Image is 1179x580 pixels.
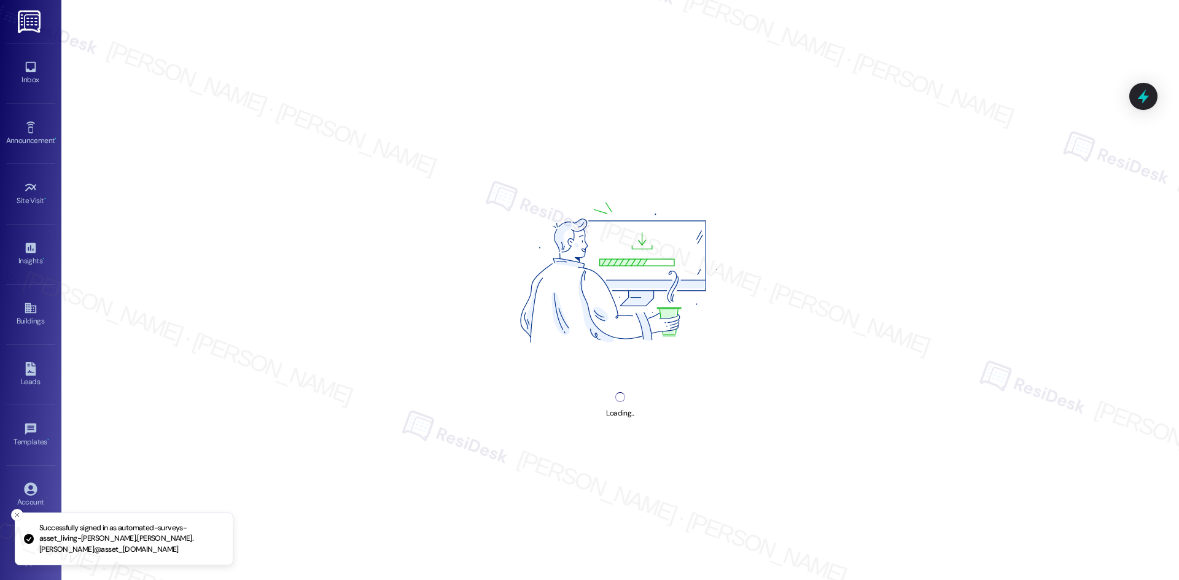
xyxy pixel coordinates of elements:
a: Site Visit • [6,177,55,211]
div: Loading... [606,407,634,420]
span: • [47,436,49,444]
p: Successfully signed in as automated-surveys-asset_living-[PERSON_NAME].[PERSON_NAME].[PERSON_NAME... [39,523,223,555]
a: Buildings [6,298,55,331]
a: Leads [6,358,55,392]
button: Close toast [11,509,23,521]
a: Support [6,539,55,572]
img: ResiDesk Logo [18,10,43,33]
a: Insights • [6,238,55,271]
a: Inbox [6,56,55,90]
a: Templates • [6,419,55,452]
span: • [42,255,44,263]
span: • [44,195,46,203]
span: • [55,134,56,143]
a: Account [6,479,55,512]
